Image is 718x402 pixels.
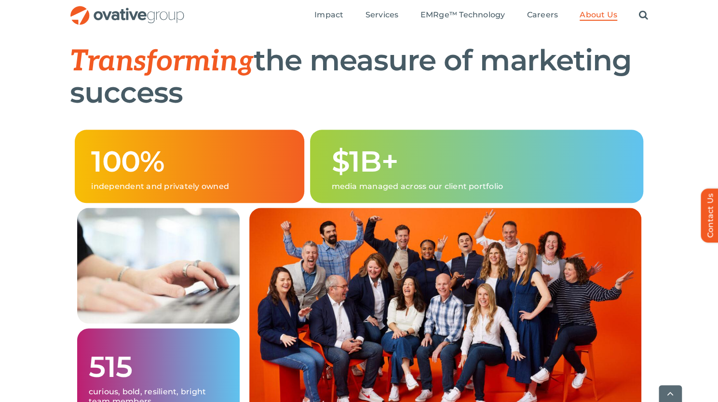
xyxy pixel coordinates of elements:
[527,10,558,20] span: Careers
[314,10,343,21] a: Impact
[580,10,617,20] span: About Us
[69,5,185,14] a: OG_Full_horizontal_RGB
[580,10,617,21] a: About Us
[365,10,398,21] a: Services
[420,10,505,20] span: EMRge™ Technology
[420,10,505,21] a: EMRge™ Technology
[70,44,254,79] span: Transforming
[91,182,288,191] p: independent and privately owned
[314,10,343,20] span: Impact
[331,146,626,177] h1: $1B+
[639,10,648,21] a: Search
[77,208,240,323] img: About Us – Grid 1
[91,146,288,177] h1: 100%
[89,351,228,382] h1: 515
[527,10,558,21] a: Careers
[70,45,649,108] h1: the measure of marketing success
[365,10,398,20] span: Services
[331,182,626,191] p: media managed across our client portfolio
